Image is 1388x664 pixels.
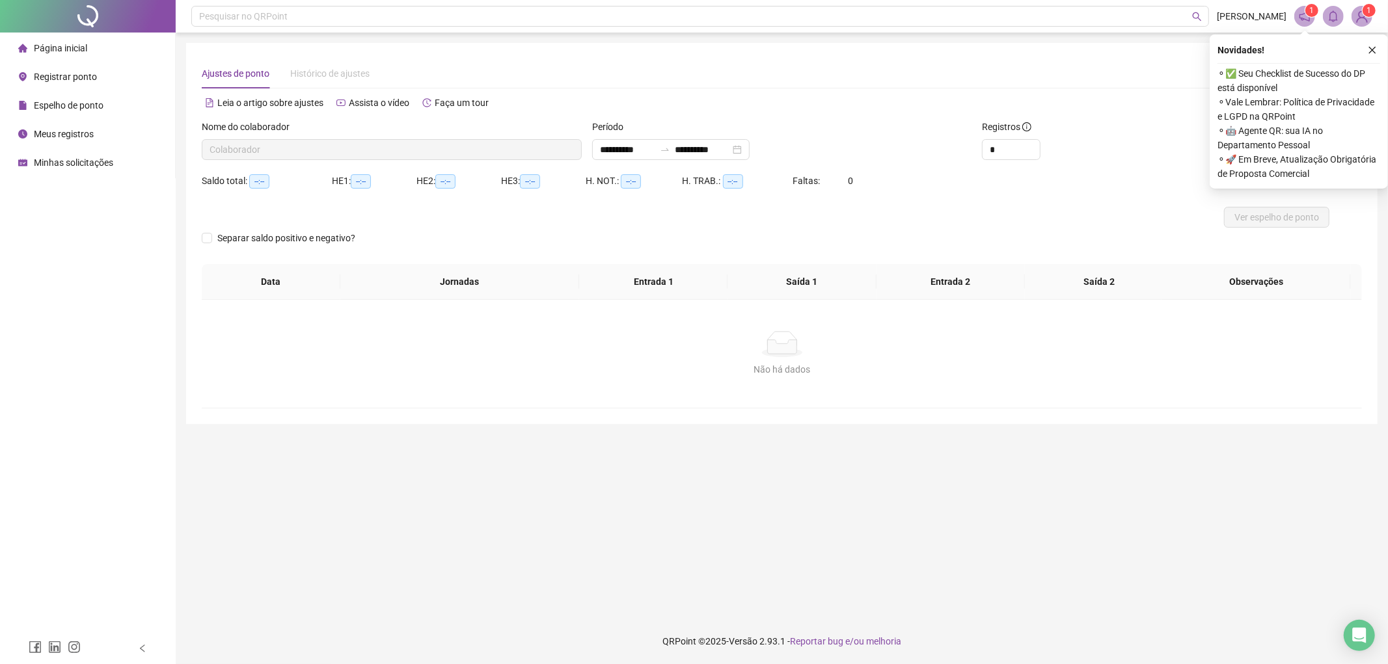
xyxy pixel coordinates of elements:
th: Saída 1 [728,264,876,300]
div: H. TRAB.: [683,174,793,189]
th: Entrada 2 [877,264,1025,300]
div: Saldo total: [202,174,332,189]
span: Espelho de ponto [34,100,103,111]
span: file [18,101,27,110]
div: HE 1: [332,174,416,189]
span: --:-- [520,174,540,189]
span: ⚬ ✅ Seu Checklist de Sucesso do DP está disponível [1218,66,1380,95]
img: 58815 [1352,7,1372,26]
span: history [422,98,431,107]
span: swap-right [660,144,670,155]
span: Assista o vídeo [349,98,409,108]
span: linkedin [48,641,61,654]
span: close [1368,46,1377,55]
th: Jornadas [340,264,580,300]
span: ⚬ 🤖 Agente QR: sua IA no Departamento Pessoal [1218,124,1380,152]
span: Minhas solicitações [34,157,113,168]
span: Histórico de ajustes [290,68,370,79]
div: Não há dados [217,362,1346,377]
span: --:-- [435,174,456,189]
th: Data [202,264,340,300]
div: H. NOT.: [586,174,683,189]
label: Nome do colaborador [202,120,298,134]
span: Ajustes de ponto [202,68,269,79]
span: ⚬ 🚀 Em Breve, Atualização Obrigatória de Proposta Comercial [1218,152,1380,181]
span: [PERSON_NAME] [1217,9,1286,23]
th: Observações [1162,264,1351,300]
span: ⚬ Vale Lembrar: Política de Privacidade e LGPD na QRPoint [1218,95,1380,124]
span: 1 [1367,6,1372,15]
span: Faltas: [793,176,823,186]
span: Meus registros [34,129,94,139]
span: left [138,644,147,653]
span: clock-circle [18,129,27,139]
span: environment [18,72,27,81]
span: schedule [18,158,27,167]
span: search [1192,12,1202,21]
sup: 1 [1305,4,1318,17]
span: facebook [29,641,42,654]
span: Novidades ! [1218,43,1264,57]
span: 0 [849,176,854,186]
div: HE 3: [501,174,586,189]
span: to [660,144,670,155]
label: Período [592,120,632,134]
span: --:-- [621,174,641,189]
span: --:-- [351,174,371,189]
span: --:-- [249,174,269,189]
span: bell [1327,10,1339,22]
th: Entrada 1 [579,264,728,300]
span: Faça um tour [435,98,489,108]
span: --:-- [723,174,743,189]
footer: QRPoint © 2025 - 2.93.1 - [176,618,1388,664]
span: 1 [1310,6,1314,15]
sup: Atualize o seu contato no menu Meus Dados [1363,4,1376,17]
span: Separar saldo positivo e negativo? [212,231,361,245]
span: youtube [336,98,346,107]
span: instagram [68,641,81,654]
span: Página inicial [34,43,87,53]
span: Registros [982,120,1031,134]
div: HE 2: [416,174,501,189]
button: Ver espelho de ponto [1224,207,1329,228]
span: home [18,44,27,53]
span: Versão [729,636,757,646]
span: Registrar ponto [34,72,97,82]
th: Saída 2 [1025,264,1173,300]
span: Observações [1173,274,1340,289]
span: Leia o artigo sobre ajustes [217,98,323,108]
span: notification [1299,10,1311,22]
span: file-text [205,98,214,107]
span: Reportar bug e/ou melhoria [790,636,901,646]
span: info-circle [1022,122,1031,131]
div: Open Intercom Messenger [1344,620,1375,651]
